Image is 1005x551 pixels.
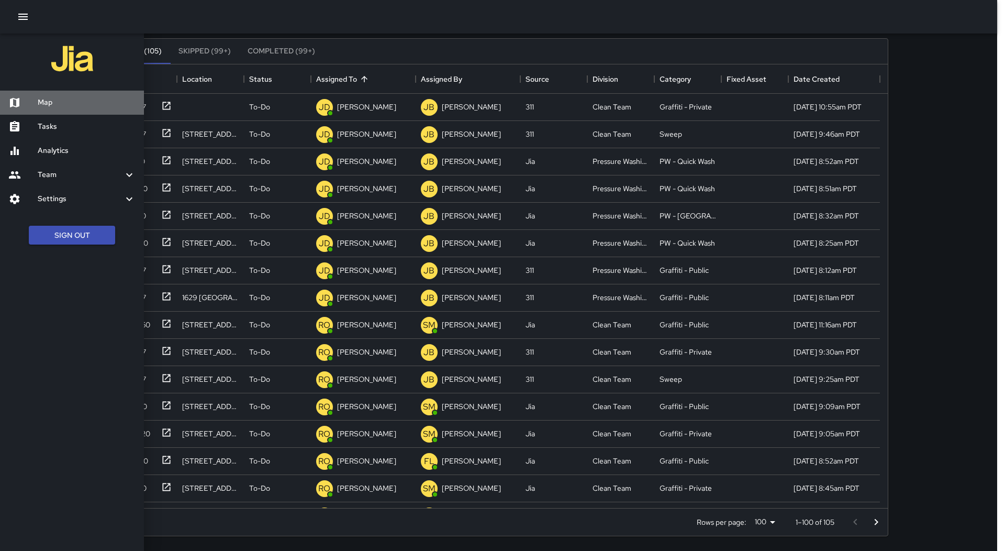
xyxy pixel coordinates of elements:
h6: Map [38,97,136,108]
h6: Settings [38,193,123,205]
h6: Tasks [38,121,136,133]
h6: Analytics [38,145,136,157]
h6: Team [38,169,123,181]
img: jia-logo [51,38,93,80]
button: Sign Out [29,226,115,245]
